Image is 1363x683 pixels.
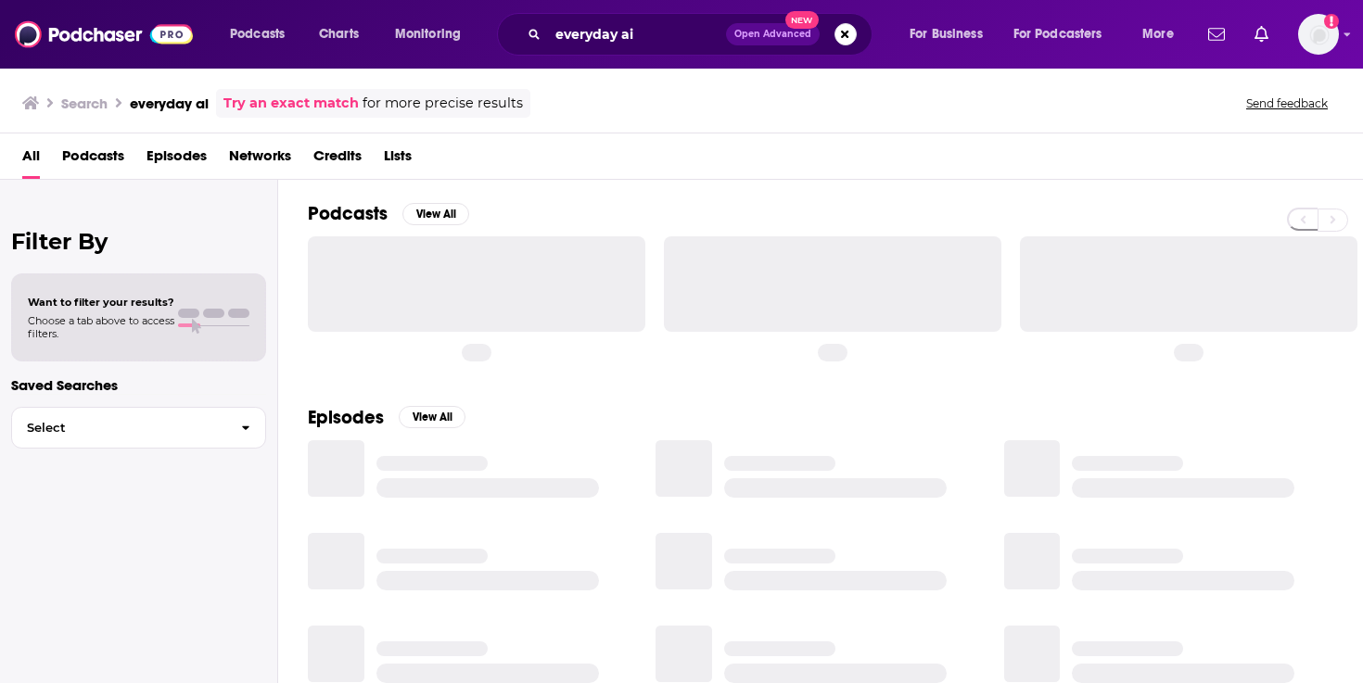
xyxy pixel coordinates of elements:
h2: Filter By [11,228,266,255]
button: open menu [1001,19,1129,49]
button: Show profile menu [1298,14,1339,55]
button: Send feedback [1241,95,1333,111]
button: open menu [1129,19,1197,49]
h3: everyday ai [130,95,209,112]
span: For Business [910,21,983,47]
h2: Podcasts [308,202,388,225]
a: All [22,141,40,179]
a: PodcastsView All [308,202,469,225]
a: Credits [313,141,362,179]
span: Logged in as Simran12080 [1298,14,1339,55]
h2: Episodes [308,406,384,429]
a: Charts [307,19,370,49]
img: Podchaser - Follow, Share and Rate Podcasts [15,17,193,52]
h3: Search [61,95,108,112]
button: open menu [897,19,1006,49]
span: Select [12,422,226,434]
a: Episodes [146,141,207,179]
a: Show notifications dropdown [1247,19,1276,50]
button: open menu [382,19,485,49]
svg: Add a profile image [1324,14,1339,29]
span: Monitoring [395,21,461,47]
span: New [785,11,819,29]
span: Podcasts [230,21,285,47]
span: for more precise results [363,93,523,114]
a: Podcasts [62,141,124,179]
img: User Profile [1298,14,1339,55]
a: Try an exact match [223,93,359,114]
a: Lists [384,141,412,179]
div: Search podcasts, credits, & more... [515,13,890,56]
a: Networks [229,141,291,179]
p: Saved Searches [11,376,266,394]
button: View All [399,406,465,428]
span: Open Advanced [734,30,811,39]
a: EpisodesView All [308,406,465,429]
button: Open AdvancedNew [726,23,820,45]
span: More [1142,21,1174,47]
button: open menu [217,19,309,49]
span: Charts [319,21,359,47]
span: For Podcasters [1013,21,1102,47]
span: Want to filter your results? [28,296,174,309]
button: View All [402,203,469,225]
a: Show notifications dropdown [1201,19,1232,50]
button: Select [11,407,266,449]
input: Search podcasts, credits, & more... [548,19,726,49]
span: Choose a tab above to access filters. [28,314,174,340]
